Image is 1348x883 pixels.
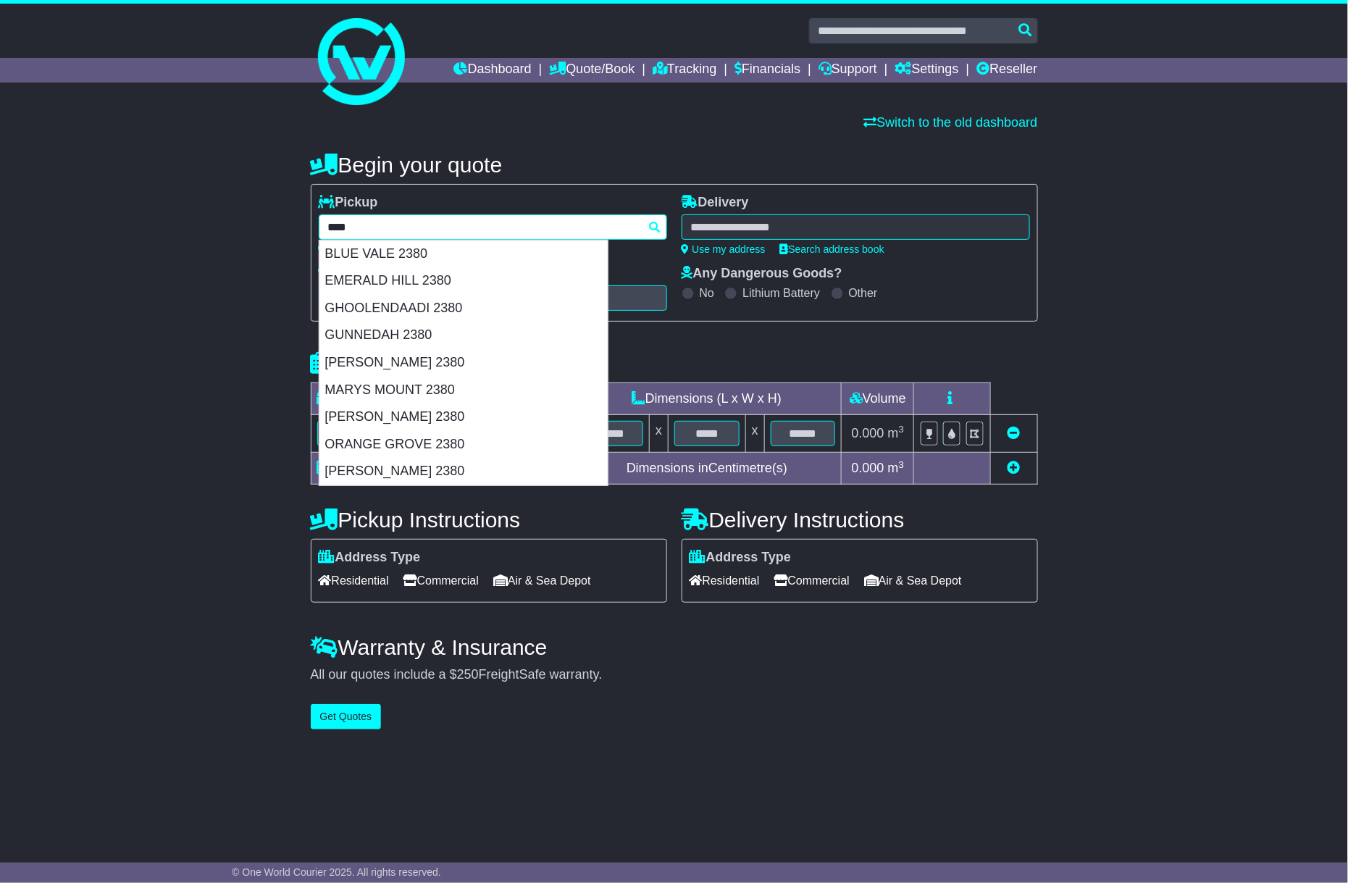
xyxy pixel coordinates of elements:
[311,667,1038,683] div: All our quotes include a $ FreightSafe warranty.
[690,569,760,592] span: Residential
[852,426,884,440] span: 0.000
[319,431,608,459] div: ORANGE GROVE 2380
[819,58,877,83] a: Support
[311,153,1038,177] h4: Begin your quote
[311,383,432,415] td: Type
[1008,461,1021,475] a: Add new item
[852,461,884,475] span: 0.000
[319,214,667,240] typeahead: Please provide city
[1008,426,1021,440] a: Remove this item
[232,866,441,878] span: © One World Courier 2025. All rights reserved.
[682,195,749,211] label: Delivery
[572,453,842,485] td: Dimensions in Centimetre(s)
[976,58,1037,83] a: Reseller
[780,243,884,255] a: Search address book
[319,377,608,404] div: MARYS MOUNT 2380
[895,58,959,83] a: Settings
[319,349,608,377] div: [PERSON_NAME] 2380
[682,508,1038,532] h4: Delivery Instructions
[319,550,421,566] label: Address Type
[849,286,878,300] label: Other
[842,383,914,415] td: Volume
[319,322,608,349] div: GUNNEDAH 2380
[690,550,792,566] label: Address Type
[682,266,842,282] label: Any Dangerous Goods?
[899,459,905,470] sup: 3
[774,569,850,592] span: Commercial
[734,58,800,83] a: Financials
[319,240,608,268] div: BLUE VALE 2380
[653,58,716,83] a: Tracking
[319,267,608,295] div: EMERALD HILL 2380
[319,458,608,485] div: [PERSON_NAME] 2380
[864,569,962,592] span: Air & Sea Depot
[319,295,608,322] div: GHOOLENDAADI 2380
[311,508,667,532] h4: Pickup Instructions
[888,426,905,440] span: m
[899,424,905,435] sup: 3
[311,453,432,485] td: Total
[742,286,820,300] label: Lithium Battery
[457,667,479,682] span: 250
[863,115,1037,130] a: Switch to the old dashboard
[311,635,1038,659] h4: Warranty & Insurance
[650,415,669,453] td: x
[311,704,382,729] button: Get Quotes
[403,569,479,592] span: Commercial
[319,569,389,592] span: Residential
[549,58,635,83] a: Quote/Book
[572,383,842,415] td: Dimensions (L x W x H)
[888,461,905,475] span: m
[745,415,764,453] td: x
[493,569,591,592] span: Air & Sea Depot
[311,351,493,375] h4: Package details |
[454,58,532,83] a: Dashboard
[700,286,714,300] label: No
[319,403,608,431] div: [PERSON_NAME] 2380
[682,243,766,255] a: Use my address
[319,195,378,211] label: Pickup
